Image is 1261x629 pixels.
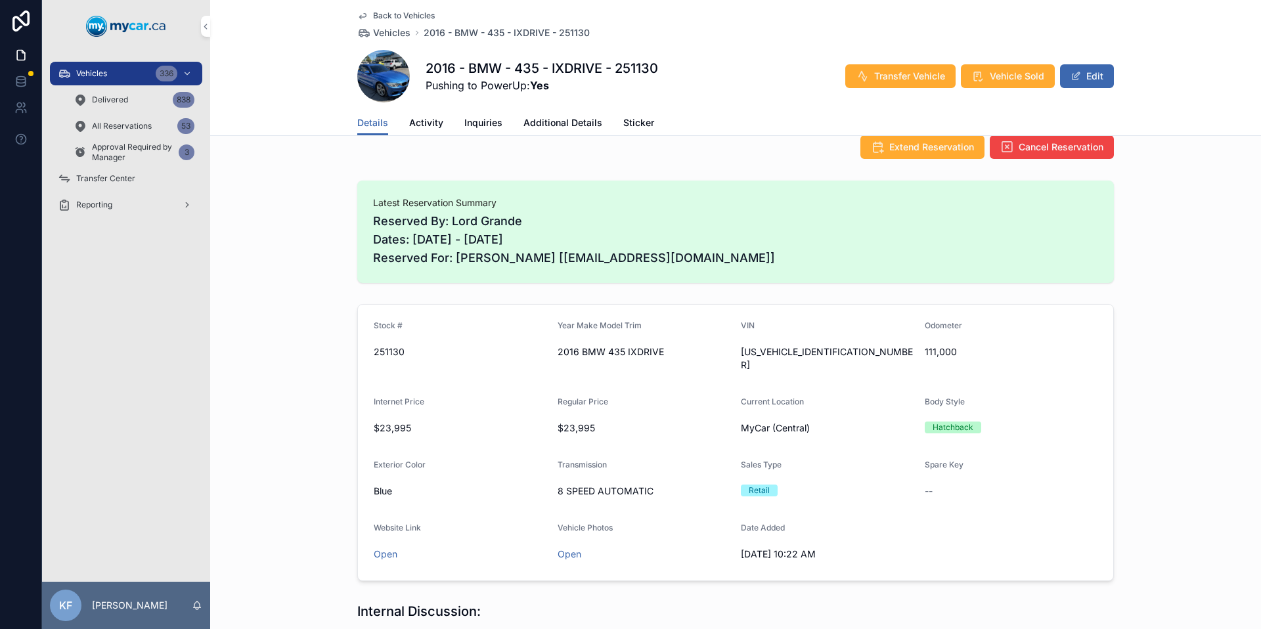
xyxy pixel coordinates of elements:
[374,422,547,435] span: $23,995
[409,111,443,137] a: Activity
[177,118,194,134] div: 53
[374,320,403,330] span: Stock #
[558,345,731,358] span: 2016 BMW 435 IXDRIVE
[558,523,613,532] span: Vehicle Photos
[558,397,608,406] span: Regular Price
[741,548,914,561] span: [DATE] 10:22 AM
[42,53,210,234] div: scrollable content
[990,70,1044,83] span: Vehicle Sold
[374,523,421,532] span: Website Link
[741,422,810,435] span: MyCar (Central)
[741,320,755,330] span: VIN
[76,200,112,210] span: Reporting
[925,397,965,406] span: Body Style
[59,597,72,613] span: KF
[357,116,388,129] span: Details
[173,92,194,108] div: 838
[409,116,443,129] span: Activity
[50,62,202,85] a: Vehicles336
[874,70,945,83] span: Transfer Vehicle
[50,193,202,217] a: Reporting
[845,64,956,88] button: Transfer Vehicle
[66,141,202,164] a: Approval Required by Manager3
[558,320,642,330] span: Year Make Model Trim
[925,345,1098,358] span: 111,000
[558,485,731,498] span: 8 SPEED AUTOMATIC
[357,602,481,620] h1: Internal Discussion:
[374,460,426,469] span: Exterior Color
[741,523,785,532] span: Date Added
[50,167,202,190] a: Transfer Center
[889,141,974,154] span: Extend Reservation
[374,397,424,406] span: Internet Price
[374,548,397,559] a: Open
[86,16,166,37] img: App logo
[156,66,177,81] div: 336
[374,345,547,358] span: 251130
[860,135,984,159] button: Extend Reservation
[357,11,435,21] a: Back to Vehicles
[426,59,658,77] h1: 2016 - BMW - 435 - IXDRIVE - 251130
[464,116,502,129] span: Inquiries
[464,111,502,137] a: Inquiries
[990,135,1114,159] button: Cancel Reservation
[741,397,804,406] span: Current Location
[925,320,962,330] span: Odometer
[1060,64,1114,88] button: Edit
[741,345,914,372] span: [US_VEHICLE_IDENTIFICATION_NUMBER]
[92,95,128,105] span: Delivered
[374,485,392,498] span: Blue
[373,212,1098,267] span: Reserved By: Lord Grande Dates: [DATE] - [DATE] Reserved For: [PERSON_NAME] [[EMAIL_ADDRESS][DOMA...
[623,111,654,137] a: Sticker
[357,111,388,136] a: Details
[373,26,410,39] span: Vehicles
[66,88,202,112] a: Delivered838
[1019,141,1103,154] span: Cancel Reservation
[925,485,933,498] span: --
[530,79,549,92] strong: Yes
[76,68,107,79] span: Vehicles
[558,548,581,559] a: Open
[925,460,963,469] span: Spare Key
[961,64,1055,88] button: Vehicle Sold
[558,422,731,435] span: $23,995
[426,77,658,93] span: Pushing to PowerUp:
[76,173,135,184] span: Transfer Center
[92,142,173,163] span: Approval Required by Manager
[357,26,410,39] a: Vehicles
[66,114,202,138] a: All Reservations53
[179,144,194,160] div: 3
[92,599,167,612] p: [PERSON_NAME]
[933,422,973,433] div: Hatchback
[623,116,654,129] span: Sticker
[523,116,602,129] span: Additional Details
[424,26,590,39] a: 2016 - BMW - 435 - IXDRIVE - 251130
[373,11,435,21] span: Back to Vehicles
[92,121,152,131] span: All Reservations
[741,460,782,469] span: Sales Type
[373,196,1098,209] span: Latest Reservation Summary
[523,111,602,137] a: Additional Details
[749,485,770,496] div: Retail
[558,460,607,469] span: Transmission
